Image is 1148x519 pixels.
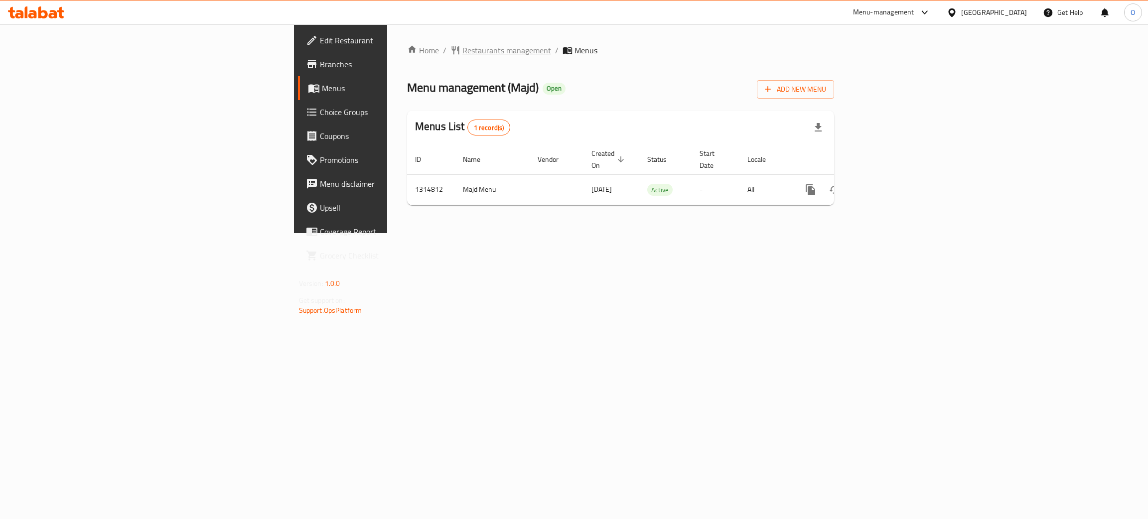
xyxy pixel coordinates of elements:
[692,174,739,205] td: -
[543,83,566,95] div: Open
[320,250,478,261] span: Grocery Checklist
[462,44,551,56] span: Restaurants management
[647,184,673,196] span: Active
[747,153,779,165] span: Locale
[320,130,478,142] span: Coupons
[299,304,362,317] a: Support.OpsPlatform
[298,52,486,76] a: Branches
[298,124,486,148] a: Coupons
[298,148,486,172] a: Promotions
[298,28,486,52] a: Edit Restaurant
[320,154,478,166] span: Promotions
[415,119,510,135] h2: Menus List
[823,178,847,202] button: Change Status
[407,44,834,56] nav: breadcrumb
[591,183,612,196] span: [DATE]
[467,120,511,135] div: Total records count
[298,100,486,124] a: Choice Groups
[853,6,914,18] div: Menu-management
[320,226,478,238] span: Coverage Report
[298,76,486,100] a: Menus
[791,144,902,175] th: Actions
[322,82,478,94] span: Menus
[961,7,1027,18] div: [GEOGRAPHIC_DATA]
[298,244,486,267] a: Grocery Checklist
[700,147,727,171] span: Start Date
[320,202,478,214] span: Upsell
[415,153,434,165] span: ID
[538,153,572,165] span: Vendor
[320,178,478,190] span: Menu disclaimer
[407,144,902,205] table: enhanced table
[799,178,823,202] button: more
[298,172,486,196] a: Menu disclaimer
[1131,7,1135,18] span: O
[455,174,530,205] td: Majd Menu
[591,147,627,171] span: Created On
[325,277,340,290] span: 1.0.0
[299,294,345,307] span: Get support on:
[757,80,834,99] button: Add New Menu
[806,116,830,139] div: Export file
[320,34,478,46] span: Edit Restaurant
[543,84,566,93] span: Open
[299,277,323,290] span: Version:
[298,220,486,244] a: Coverage Report
[555,44,559,56] li: /
[739,174,791,205] td: All
[298,196,486,220] a: Upsell
[647,153,680,165] span: Status
[450,44,551,56] a: Restaurants management
[765,83,826,96] span: Add New Menu
[574,44,597,56] span: Menus
[320,106,478,118] span: Choice Groups
[463,153,493,165] span: Name
[320,58,478,70] span: Branches
[468,123,510,132] span: 1 record(s)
